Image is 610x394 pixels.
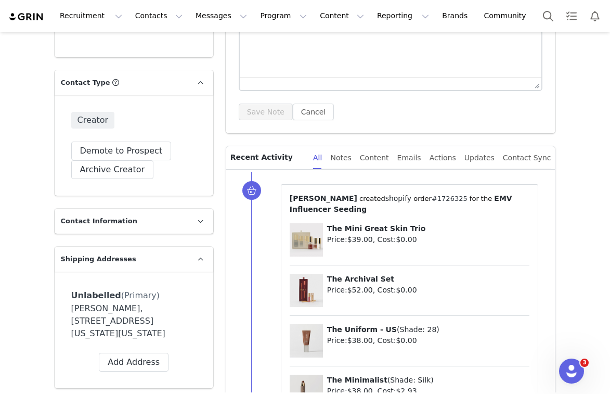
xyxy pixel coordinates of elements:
[478,4,537,28] a: Community
[347,235,373,244] span: $39.00
[313,146,322,170] div: All
[559,359,584,384] iframe: Intercom live chat
[583,4,606,28] button: Notifications
[71,290,121,300] span: Unlabelled
[390,376,431,384] span: Shade: Silk
[396,336,417,345] span: $0.00
[360,146,389,170] div: Content
[121,290,160,300] span: (Primary)
[347,286,373,294] span: $52.00
[347,336,373,345] span: $38.00
[99,353,168,372] button: Add Address
[254,4,313,28] button: Program
[327,375,530,386] p: ( )
[189,4,253,28] button: Messages
[371,4,435,28] button: Reporting
[8,12,45,22] img: grin logo
[396,235,417,244] span: $0.00
[314,4,370,28] button: Content
[239,104,293,120] button: Save Note
[396,286,417,294] span: $0.00
[61,254,136,264] span: Shipping Addresses
[464,146,495,170] div: Updates
[290,193,530,215] p: ⁨ ⁩ created⁨ ⁩⁨⁩ order⁨ ⁩ for the ⁨ ⁩
[327,224,426,233] span: The Mini Great Skin Trio
[327,376,387,384] span: The Minimalist
[330,146,351,170] div: Notes
[537,4,560,28] button: Search
[327,335,530,346] p: Price: , Cost:
[54,4,128,28] button: Recruitment
[71,160,154,179] button: Archive Creator
[71,302,197,340] div: [PERSON_NAME], [STREET_ADDRESS][US_STATE][US_STATE]
[293,104,334,120] button: Cancel
[71,112,115,129] span: Creator
[580,359,589,367] span: 3
[400,325,437,334] span: Shade: 28
[129,4,189,28] button: Contacts
[230,146,305,169] p: Recent Activity
[385,194,411,202] span: shopify
[327,325,397,334] span: The Uniform - US
[530,78,541,90] div: Press the Up and Down arrow keys to resize the editor.
[61,78,110,88] span: Contact Type
[432,195,468,202] a: #1726325
[503,146,551,170] div: Contact Sync
[430,146,456,170] div: Actions
[61,216,137,226] span: Contact Information
[71,142,172,160] button: Demote to Prospect
[436,4,477,28] a: Brands
[327,285,530,296] p: Price: , Cost:
[290,194,357,202] span: [PERSON_NAME]
[327,234,530,245] p: Price: , Cost:
[560,4,583,28] a: Tasks
[8,8,294,20] body: Rich Text Area. Press ALT-0 for help.
[327,324,530,335] p: ( )
[327,275,394,283] span: The Archival Set
[290,194,512,213] span: EMV Influencer Seeding
[397,146,421,170] div: Emails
